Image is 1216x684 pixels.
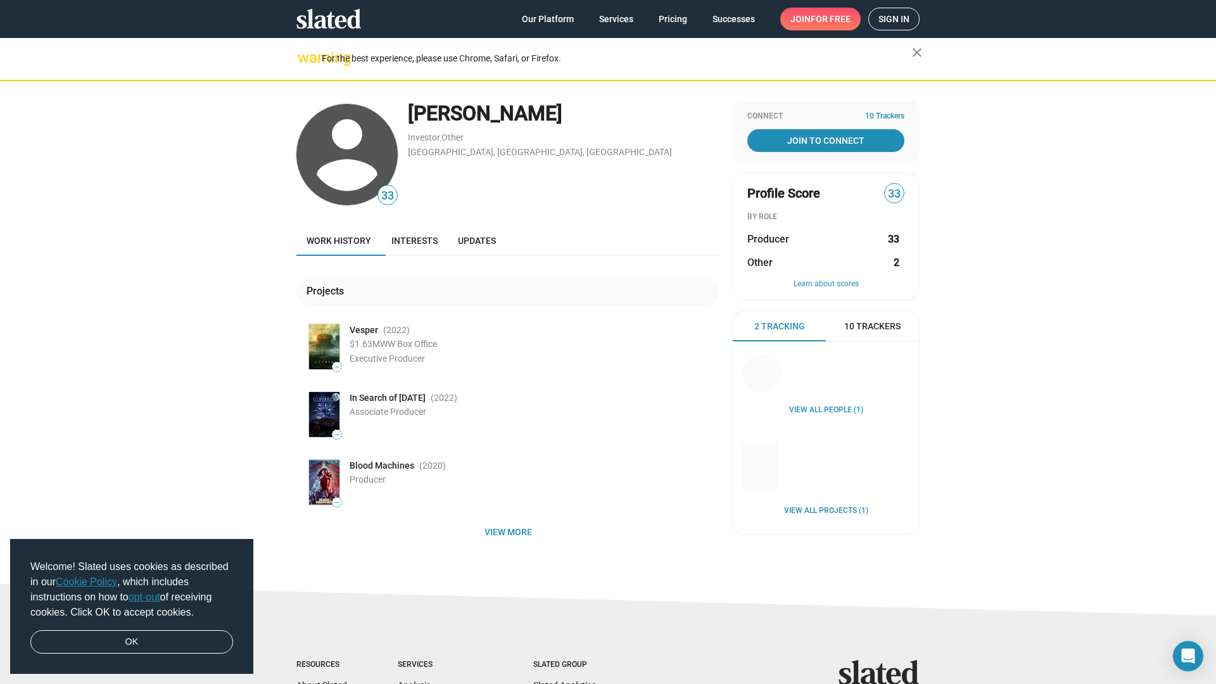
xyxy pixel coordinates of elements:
a: Successes [702,8,765,30]
span: View more [307,521,709,543]
span: Our Platform [522,8,574,30]
span: 33 [378,187,397,205]
a: opt-out [129,592,160,602]
span: In Search of [DATE] [350,392,426,404]
div: For the best experience, please use Chrome, Safari, or Firefox. [322,50,912,67]
a: Pricing [649,8,697,30]
span: (2022 ) [383,324,410,336]
span: Pricing [659,8,687,30]
div: Slated Group [533,660,619,670]
a: View all People (1) [789,405,863,415]
img: Poster: Vesper [309,324,339,369]
mat-icon: close [909,45,925,60]
span: Welcome! Slated uses cookies as described in our , which includes instructions on how to of recei... [30,559,233,620]
span: Vesper [350,324,378,336]
span: Executive Producer [350,353,425,364]
span: — [332,431,341,438]
span: — [332,499,341,506]
a: Investor [408,132,440,142]
span: Successes [712,8,755,30]
a: [GEOGRAPHIC_DATA], [GEOGRAPHIC_DATA], [GEOGRAPHIC_DATA] [408,147,672,157]
a: Our Platform [512,8,584,30]
div: [PERSON_NAME] [408,100,719,127]
div: Resources [296,660,347,670]
span: Updates [458,236,496,246]
span: 10 Trackers [865,111,904,122]
span: 2 Tracking [754,320,805,332]
strong: 2 [894,256,899,269]
span: for free [811,8,851,30]
img: Poster: Blood Machines [309,460,339,505]
span: 33 [885,186,904,203]
span: Associate Producer [350,407,426,417]
div: Projects [307,284,349,298]
div: Open Intercom Messenger [1173,641,1203,671]
strong: 33 [888,232,899,246]
a: Updates [448,225,506,256]
span: Producer [747,232,789,246]
div: Services [398,660,483,670]
span: 10 Trackers [844,320,901,332]
a: Cookie Policy [56,576,117,587]
span: Interests [391,236,438,246]
span: Other [747,256,773,269]
span: , [440,135,441,142]
a: Joinfor free [780,8,861,30]
span: Producer [350,474,386,484]
span: Sign in [878,8,909,30]
span: Work history [307,236,371,246]
a: dismiss cookie message [30,630,233,654]
a: Sign in [868,8,920,30]
mat-icon: warning [298,50,313,65]
span: — [332,364,341,370]
a: Other [441,132,464,142]
a: Work history [296,225,381,256]
div: cookieconsent [10,539,253,674]
a: Interests [381,225,448,256]
a: Join To Connect [747,129,904,152]
button: View more [296,521,719,543]
div: Connect [747,111,904,122]
span: $1.63M [350,339,380,349]
button: Learn about scores [747,279,904,289]
span: Join [790,8,851,30]
span: (2020 ) [419,460,446,472]
span: Join To Connect [750,129,902,152]
span: Profile Score [747,185,820,202]
span: (2022 ) [431,392,457,404]
a: Services [589,8,643,30]
div: BY ROLE [747,212,904,222]
span: Services [599,8,633,30]
img: Poster: In Search of Tomorrow [309,392,339,437]
span: WW Box Office [380,339,437,349]
a: View all Projects (1) [784,506,868,516]
span: Blood Machines [350,460,414,472]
